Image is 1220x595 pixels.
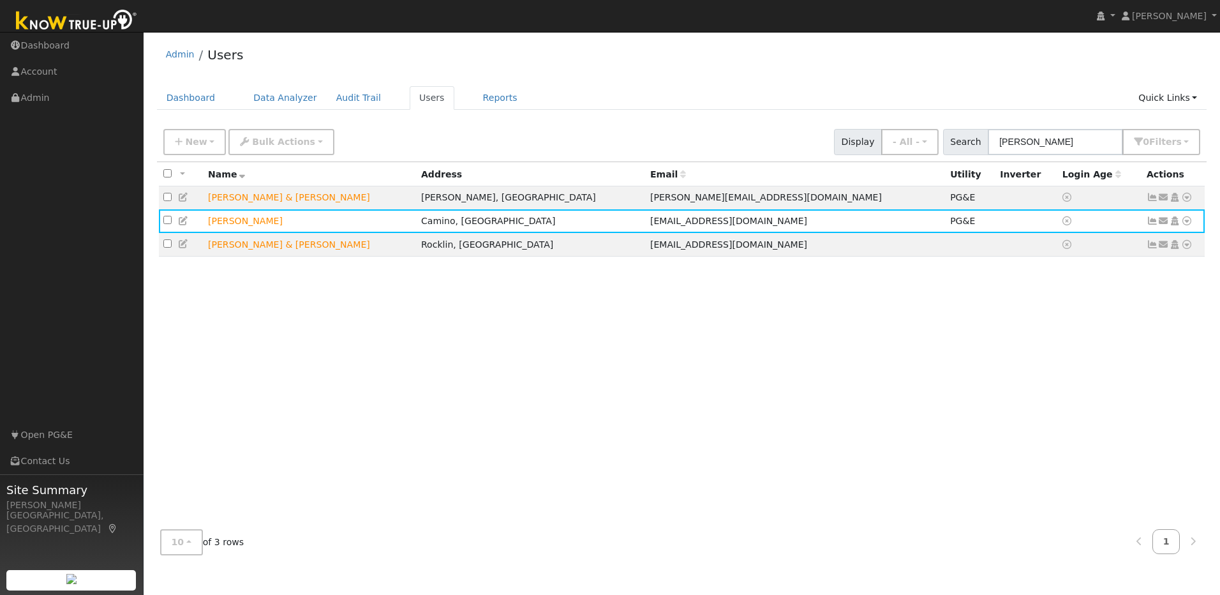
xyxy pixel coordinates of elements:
[650,192,882,202] span: [PERSON_NAME][EMAIL_ADDRESS][DOMAIN_NAME]
[1062,216,1074,226] a: No login access
[1147,192,1158,202] a: Show Graph
[10,7,144,36] img: Know True-Up
[1149,137,1182,147] span: Filter
[881,129,939,155] button: - All -
[417,209,646,233] td: Camino, [GEOGRAPHIC_DATA]
[1169,192,1180,202] a: Login As
[1000,168,1053,181] div: Inverter
[1169,239,1180,250] a: Login As
[1122,129,1200,155] button: 0Filters
[204,233,417,257] td: Lead
[178,192,190,202] a: Edit User
[1181,238,1193,252] a: Other actions
[943,129,988,155] span: Search
[1147,216,1158,226] a: Show Graph
[1132,11,1207,21] span: [PERSON_NAME]
[650,239,807,250] span: [EMAIL_ADDRESS][DOMAIN_NAME]
[252,137,315,147] span: Bulk Actions
[207,47,243,63] a: Users
[473,86,527,110] a: Reports
[1176,137,1181,147] span: s
[228,129,334,155] button: Bulk Actions
[417,233,646,257] td: Rocklin, [GEOGRAPHIC_DATA]
[1158,191,1170,204] a: kriskos@pacbell.net
[1158,215,1170,228] a: rgretired57@gmail.com
[160,529,244,555] span: of 3 rows
[6,499,137,512] div: [PERSON_NAME]
[160,529,203,555] button: 10
[950,216,975,226] span: PG&E
[1158,238,1170,252] a: emailtracytoday@gmail.com
[1062,239,1074,250] a: No login access
[178,216,190,226] a: Edit User
[66,574,77,584] img: retrieve
[1181,191,1193,204] a: Other actions
[327,86,391,110] a: Audit Trail
[1062,169,1121,179] span: Days since last login
[1181,215,1193,228] a: Other actions
[172,537,184,547] span: 10
[650,216,807,226] span: [EMAIL_ADDRESS][DOMAIN_NAME]
[950,192,975,202] span: PG&E
[834,129,882,155] span: Display
[178,239,190,249] a: Edit User
[166,49,195,59] a: Admin
[204,186,417,210] td: Lead
[185,137,207,147] span: New
[208,169,246,179] span: Name
[1169,216,1180,226] a: Login As
[1129,86,1207,110] a: Quick Links
[950,168,991,181] div: Utility
[410,86,454,110] a: Users
[6,509,137,536] div: [GEOGRAPHIC_DATA], [GEOGRAPHIC_DATA]
[988,129,1123,155] input: Search
[1147,239,1158,250] a: Not connected
[157,86,225,110] a: Dashboard
[6,481,137,499] span: Site Summary
[1147,168,1200,181] div: Actions
[1152,529,1180,554] a: 1
[417,186,646,210] td: [PERSON_NAME], [GEOGRAPHIC_DATA]
[650,169,686,179] span: Email
[244,86,327,110] a: Data Analyzer
[163,129,227,155] button: New
[204,209,417,233] td: Lead
[421,168,641,181] div: Address
[107,523,119,534] a: Map
[1062,192,1074,202] a: No login access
